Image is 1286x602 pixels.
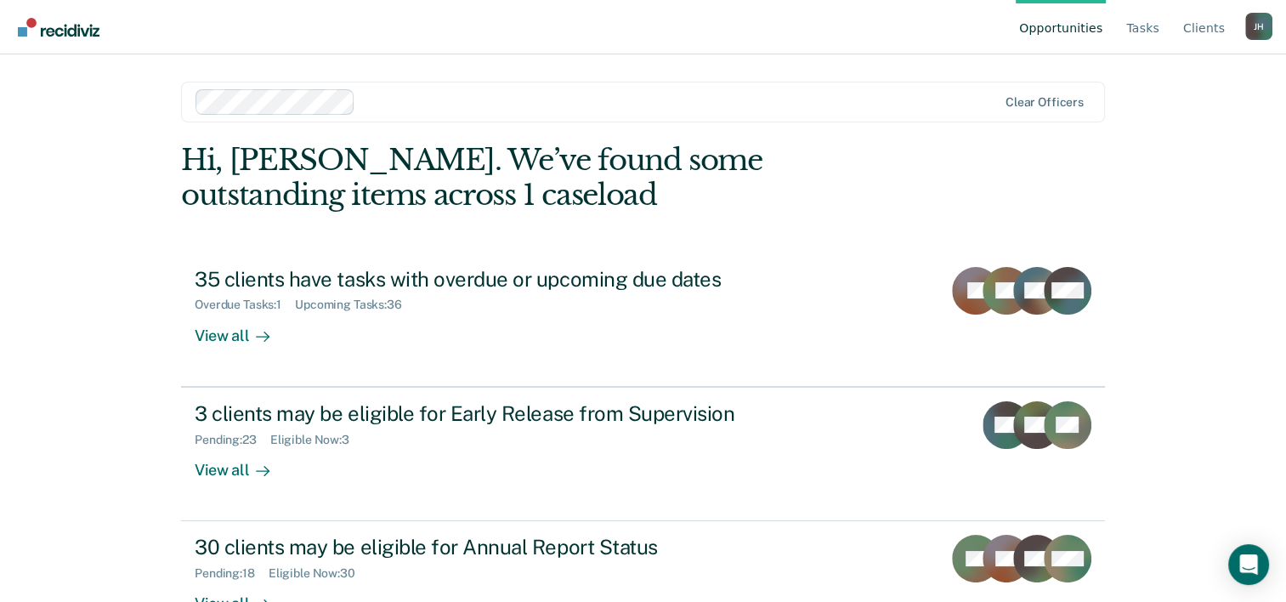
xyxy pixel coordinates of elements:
div: Open Intercom Messenger [1228,544,1269,585]
a: 35 clients have tasks with overdue or upcoming due datesOverdue Tasks:1Upcoming Tasks:36View all [181,253,1105,387]
div: 35 clients have tasks with overdue or upcoming due dates [195,267,791,292]
div: View all [195,446,290,480]
div: View all [195,312,290,345]
img: Recidiviz [18,18,99,37]
div: Hi, [PERSON_NAME]. We’ve found some outstanding items across 1 caseload [181,143,920,213]
div: Upcoming Tasks : 36 [295,298,416,312]
div: Eligible Now : 3 [270,433,363,447]
div: Eligible Now : 30 [269,566,369,581]
div: 3 clients may be eligible for Early Release from Supervision [195,401,791,426]
a: 3 clients may be eligible for Early Release from SupervisionPending:23Eligible Now:3View all [181,387,1105,521]
div: Overdue Tasks : 1 [195,298,295,312]
div: Pending : 18 [195,566,269,581]
div: J H [1245,13,1272,40]
div: 30 clients may be eligible for Annual Report Status [195,535,791,559]
button: Profile dropdown button [1245,13,1272,40]
div: Clear officers [1006,95,1084,110]
div: Pending : 23 [195,433,270,447]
